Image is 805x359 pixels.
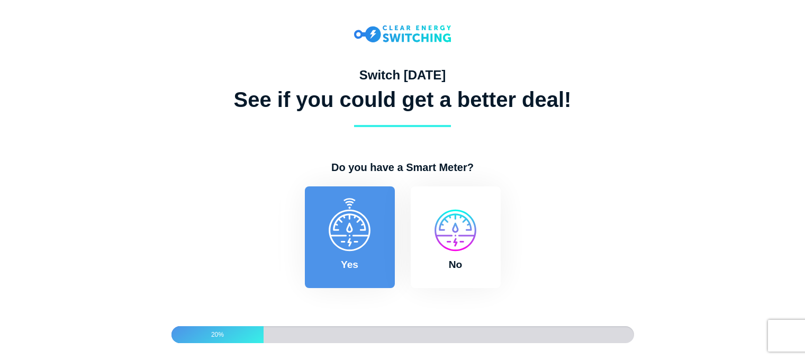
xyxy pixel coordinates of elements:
[209,68,596,83] div: Switch [DATE]
[354,25,451,42] img: logo
[171,326,264,343] div: 20%
[411,186,501,288] label: No
[305,186,395,288] label: Yes
[209,87,596,112] div: See if you could get a better deal!
[244,161,562,174] label: Do you have a Smart Meter?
